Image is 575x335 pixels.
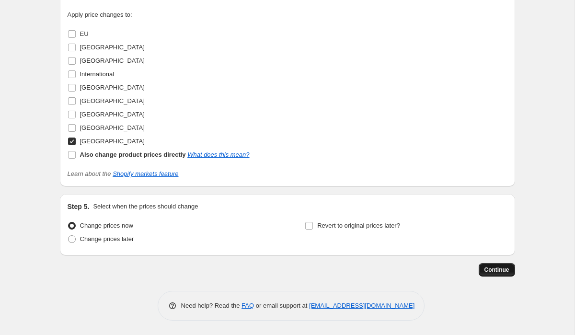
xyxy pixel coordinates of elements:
[93,202,198,211] p: Select when the prices should change
[80,235,134,243] span: Change prices later
[484,266,509,274] span: Continue
[181,302,242,309] span: Need help? Read the
[80,124,145,131] span: [GEOGRAPHIC_DATA]
[68,11,132,18] span: Apply price changes to:
[80,70,115,78] span: International
[80,111,145,118] span: [GEOGRAPHIC_DATA]
[80,97,145,104] span: [GEOGRAPHIC_DATA]
[187,151,249,158] a: What does this mean?
[68,202,90,211] h2: Step 5.
[309,302,414,309] a: [EMAIL_ADDRESS][DOMAIN_NAME]
[317,222,400,229] span: Revert to original prices later?
[80,222,133,229] span: Change prices now
[80,44,145,51] span: [GEOGRAPHIC_DATA]
[254,302,309,309] span: or email support at
[80,151,186,158] b: Also change product prices directly
[80,30,89,37] span: EU
[80,84,145,91] span: [GEOGRAPHIC_DATA]
[479,263,515,277] button: Continue
[241,302,254,309] a: FAQ
[68,170,179,177] i: Learn about the
[80,138,145,145] span: [GEOGRAPHIC_DATA]
[113,170,178,177] a: Shopify markets feature
[80,57,145,64] span: [GEOGRAPHIC_DATA]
